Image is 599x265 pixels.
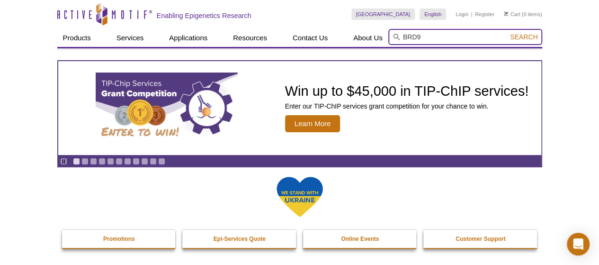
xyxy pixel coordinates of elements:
[504,11,508,16] img: Your Cart
[285,84,529,98] h2: Win up to $45,000 in TIP-ChIP services!
[182,230,297,248] a: Epi-Services Quote
[471,9,473,20] li: |
[158,158,165,165] a: Go to slide 11
[98,158,106,165] a: Go to slide 4
[351,9,415,20] a: [GEOGRAPHIC_DATA]
[276,176,323,218] img: We Stand With Ukraine
[150,158,157,165] a: Go to slide 10
[456,11,468,18] a: Login
[58,61,541,155] article: TIP-ChIP Services Grant Competition
[163,29,213,47] a: Applications
[420,9,446,20] a: English
[214,236,266,242] strong: Epi-Services Quote
[504,9,542,20] li: (0 items)
[96,73,238,144] img: TIP-ChIP Services Grant Competition
[507,33,540,41] button: Search
[111,29,150,47] a: Services
[103,236,135,242] strong: Promotions
[81,158,89,165] a: Go to slide 2
[348,29,388,47] a: About Us
[57,29,97,47] a: Products
[475,11,494,18] a: Register
[60,158,67,165] a: Toggle autoplay
[388,29,542,45] input: Keyword, Cat. No.
[133,158,140,165] a: Go to slide 8
[456,236,505,242] strong: Customer Support
[341,236,379,242] strong: Online Events
[567,233,590,256] div: Open Intercom Messenger
[116,158,123,165] a: Go to slide 6
[287,29,333,47] a: Contact Us
[73,158,80,165] a: Go to slide 1
[423,230,538,248] a: Customer Support
[62,230,177,248] a: Promotions
[157,11,251,20] h2: Enabling Epigenetics Research
[58,61,541,155] a: TIP-ChIP Services Grant Competition Win up to $45,000 in TIP-ChIP services! Enter our TIP-ChIP se...
[303,230,418,248] a: Online Events
[141,158,148,165] a: Go to slide 9
[285,102,529,110] p: Enter our TIP-ChIP services grant competition for your chance to win.
[285,115,340,132] span: Learn More
[504,11,520,18] a: Cart
[510,33,537,41] span: Search
[227,29,273,47] a: Resources
[107,158,114,165] a: Go to slide 5
[124,158,131,165] a: Go to slide 7
[90,158,97,165] a: Go to slide 3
